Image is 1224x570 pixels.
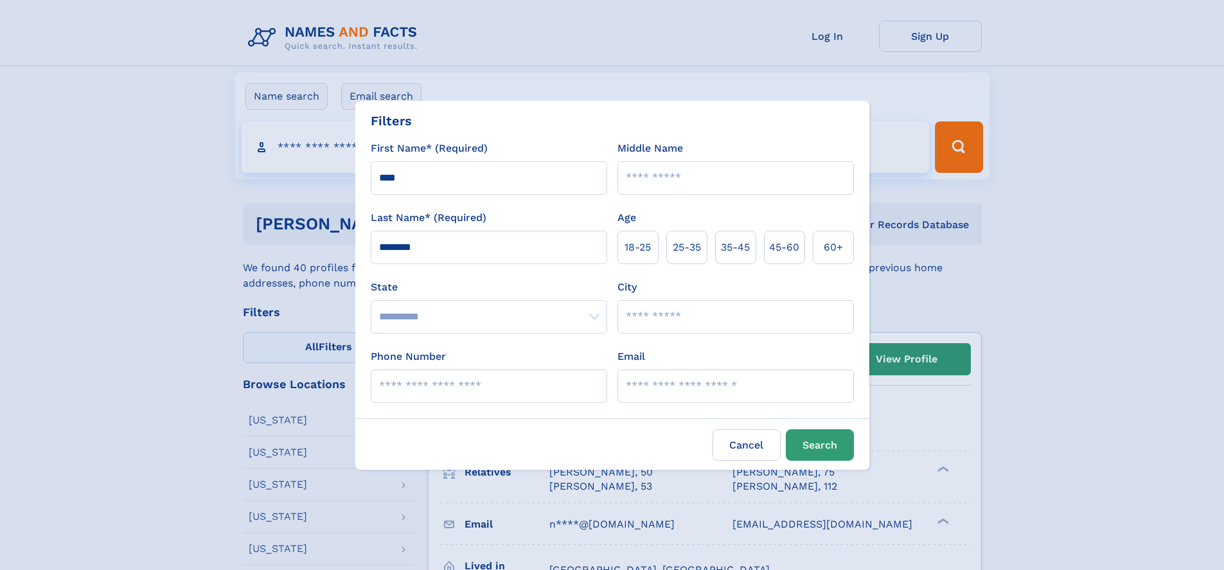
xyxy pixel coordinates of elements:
label: First Name* (Required) [371,141,488,156]
label: Email [617,349,645,364]
span: 35‑45 [721,240,750,255]
label: Last Name* (Required) [371,210,486,226]
label: State [371,280,607,295]
span: 45‑60 [769,240,799,255]
span: 25‑35 [673,240,701,255]
label: Cancel [713,429,781,461]
button: Search [786,429,854,461]
label: Phone Number [371,349,446,364]
span: 18‑25 [625,240,651,255]
label: Middle Name [617,141,683,156]
label: City [617,280,637,295]
span: 60+ [824,240,843,255]
div: Filters [371,111,412,130]
label: Age [617,210,636,226]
